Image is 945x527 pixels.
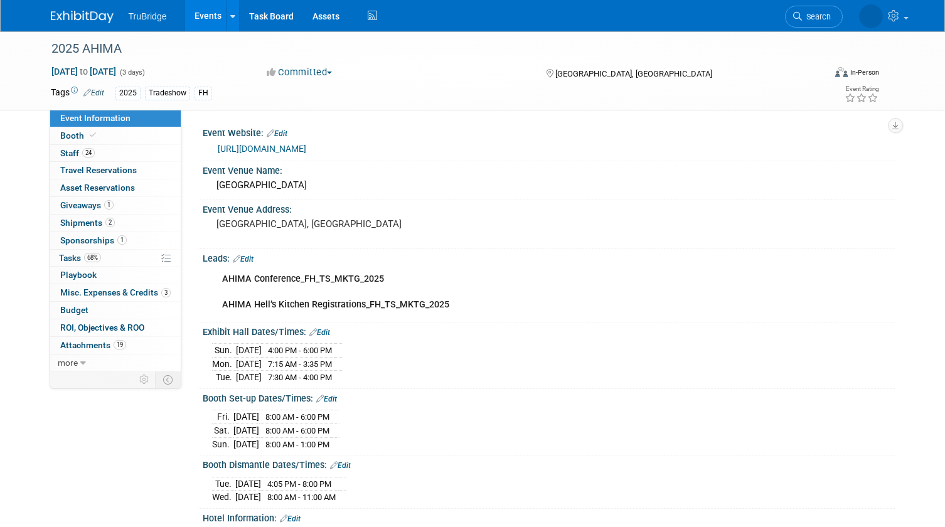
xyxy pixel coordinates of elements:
a: Search [785,6,843,28]
span: 4:00 PM - 6:00 PM [268,346,332,355]
a: Shipments2 [50,215,181,232]
a: Attachments19 [50,337,181,354]
span: Booth [60,130,99,141]
div: In-Person [850,68,879,77]
div: Event Rating [845,86,878,92]
span: more [58,358,78,368]
span: ROI, Objectives & ROO [60,322,144,333]
div: Booth Dismantle Dates/Times: [203,455,895,472]
span: 24 [82,148,95,157]
td: [DATE] [235,491,261,504]
a: Edit [267,129,287,138]
span: Staff [60,148,95,158]
td: [DATE] [233,410,259,424]
span: 19 [114,340,126,349]
button: Committed [262,66,337,79]
span: 7:30 AM - 4:00 PM [268,373,332,382]
span: Travel Reservations [60,165,137,175]
td: [DATE] [236,357,262,371]
div: Event Venue Address: [203,200,895,216]
a: Travel Reservations [50,162,181,179]
a: Edit [280,514,301,523]
span: 7:15 AM - 3:35 PM [268,359,332,369]
span: [GEOGRAPHIC_DATA], [GEOGRAPHIC_DATA] [555,69,712,78]
span: [DATE] [DATE] [51,66,117,77]
span: Event Information [60,113,131,123]
td: [DATE] [236,371,262,384]
td: Mon. [212,357,236,371]
div: Event Format [757,65,879,84]
a: Tasks68% [50,250,181,267]
span: Budget [60,305,88,315]
a: Misc. Expenses & Credits3 [50,284,181,301]
a: Edit [233,255,254,263]
div: Tradeshow [145,87,190,100]
span: 68% [84,253,101,262]
span: Attachments [60,340,126,350]
div: Event Venue Name: [203,161,895,177]
td: [DATE] [233,424,259,438]
a: Budget [50,302,181,319]
div: FH [195,87,212,100]
span: 8:00 AM - 6:00 PM [265,426,329,435]
a: Edit [83,88,104,97]
span: 2 [105,218,115,227]
a: ROI, Objectives & ROO [50,319,181,336]
img: Marg Louwagie [859,4,883,28]
a: Playbook [50,267,181,284]
a: Edit [316,395,337,403]
a: Giveaways1 [50,197,181,214]
td: [DATE] [233,437,259,450]
span: Giveaways [60,200,114,210]
span: Misc. Expenses & Credits [60,287,171,297]
a: Asset Reservations [50,179,181,196]
td: Sun. [212,437,233,450]
td: Sun. [212,344,236,358]
div: Exhibit Hall Dates/Times: [203,322,895,339]
span: Sponsorships [60,235,127,245]
span: 8:00 AM - 6:00 PM [265,412,329,422]
a: Edit [330,461,351,470]
a: Sponsorships1 [50,232,181,249]
span: 4:05 PM - 8:00 PM [267,479,331,489]
span: 3 [161,288,171,297]
span: Shipments [60,218,115,228]
div: Booth Set-up Dates/Times: [203,389,895,405]
span: Asset Reservations [60,183,135,193]
div: [GEOGRAPHIC_DATA] [212,176,885,195]
span: (3 days) [119,68,145,77]
img: ExhibitDay [51,11,114,23]
img: Format-Inperson.png [835,67,848,77]
span: 8:00 AM - 1:00 PM [265,440,329,449]
pre: [GEOGRAPHIC_DATA], [GEOGRAPHIC_DATA] [216,218,478,230]
td: Personalize Event Tab Strip [134,371,156,388]
span: Search [802,12,831,21]
td: Tags [51,86,104,100]
span: 1 [104,200,114,210]
a: [URL][DOMAIN_NAME] [218,144,306,154]
div: 2025 AHIMA [47,38,809,60]
span: 1 [117,235,127,245]
td: Wed. [212,491,235,504]
div: Leads: [203,249,895,265]
span: 8:00 AM - 11:00 AM [267,492,336,502]
td: Tue. [212,477,235,491]
td: [DATE] [236,344,262,358]
td: Sat. [212,424,233,438]
td: [DATE] [235,477,261,491]
a: Staff24 [50,145,181,162]
a: more [50,354,181,371]
div: 2025 [115,87,141,100]
a: Event Information [50,110,181,127]
a: Edit [309,328,330,337]
div: Hotel Information: [203,509,895,525]
span: TruBridge [129,11,167,21]
div: Event Website: [203,124,895,140]
a: Booth [50,127,181,144]
span: to [78,67,90,77]
b: AHIMA Hell’s Kitchen Registrations_FH_TS_MKTG_2025 [222,299,449,310]
span: Tasks [59,253,101,263]
td: Fri. [212,410,233,424]
td: Tue. [212,371,236,384]
td: Toggle Event Tabs [155,371,181,388]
